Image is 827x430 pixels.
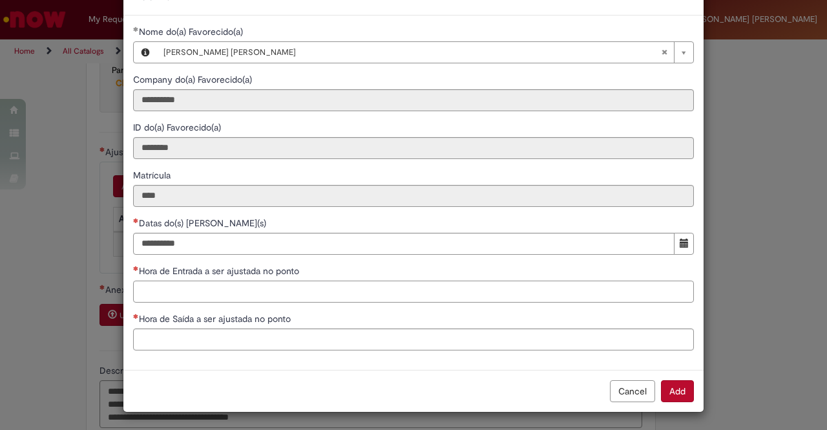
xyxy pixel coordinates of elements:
button: Add [661,380,694,402]
input: ID do(a) Favorecido(a) [133,137,694,159]
abbr: Clear field Nome do(a) Favorecido(a) [654,42,674,63]
button: Show Calendar for Datas do(s) Ajuste(s) [674,233,694,255]
input: Hora de Entrada a ser ajustada no ponto [133,281,694,303]
span: Required [133,266,139,271]
input: Hora de Saída a ser ajustada no ponto [133,328,694,350]
button: Nome do(a) Favorecido(a), Preview this record Evelyn Barbara Da Silva Macedo [134,42,157,63]
span: Hora de Saída a ser ajustada no ponto [139,313,293,325]
span: Required - Nome do(a) Favorecido(a) [139,26,246,38]
span: Read only - ID do(a) Favorecido(a) [133,122,224,133]
span: Required [133,314,139,319]
span: Read only - Matrícula [133,169,173,181]
span: Required [133,218,139,223]
input: Company do(a) Favorecido(a) [133,89,694,111]
span: [PERSON_NAME] [PERSON_NAME] [163,42,661,63]
button: Cancel [610,380,655,402]
input: Matrícula [133,185,694,207]
span: Read only - Company do(a) Favorecido(a) [133,74,255,85]
span: Hora de Entrada a ser ajustada no ponto [139,265,302,277]
span: Required Filled [133,27,139,32]
a: [PERSON_NAME] [PERSON_NAME]Clear field Nome do(a) Favorecido(a) [157,42,693,63]
input: Datas do(s) Ajuste(s) [133,233,675,255]
span: Datas do(s) [PERSON_NAME](s) [139,217,269,229]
